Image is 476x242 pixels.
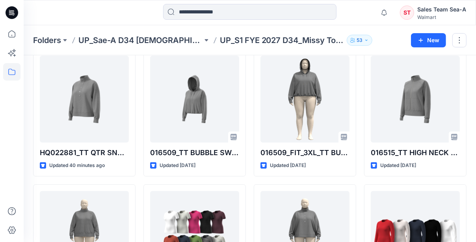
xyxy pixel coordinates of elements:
p: 016509_TT BUBBLE SWEAT SET_TOP [150,147,239,158]
p: 016509_FIT_3XL_TT BUBBLE SWEAT SET_TOP [260,147,350,158]
a: Folders [33,35,61,46]
p: Updated [DATE] [160,161,195,170]
a: 016515_TT HIGH NECK SWEATSHIRT SET (TOP) [371,56,460,143]
div: Sales Team Sea-A [417,5,466,14]
button: 53 [347,35,372,46]
p: 53 [357,36,363,45]
div: Walmart [417,14,466,20]
p: Updated [DATE] [270,161,306,170]
div: ST [400,6,414,20]
button: New [411,33,446,47]
a: HQ022881_TT QTR SNAP PULLOVER [40,56,129,143]
p: HQ022881_TT QTR SNAP PULLOVER [40,147,129,158]
a: 016509_FIT_3XL_TT BUBBLE SWEAT SET_TOP [260,56,350,143]
p: UP_S1 FYE 2027 D34_Missy Tops_Sae-A [220,35,344,46]
a: UP_Sae-A D34 [DEMOGRAPHIC_DATA] Knit Tops [78,35,203,46]
a: 016509_TT BUBBLE SWEAT SET_TOP [150,56,239,143]
p: Updated [DATE] [380,161,416,170]
p: 016515_TT HIGH NECK SWEATSHIRT SET (TOP) [371,147,460,158]
p: Updated 40 minutes ago [49,161,105,170]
